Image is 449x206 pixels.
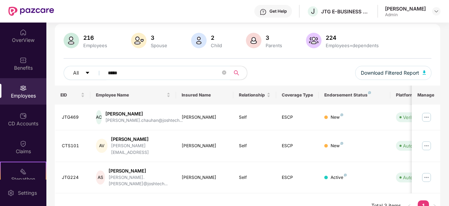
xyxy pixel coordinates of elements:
[239,114,271,121] div: Self
[344,174,347,176] img: svg+xml;base64,PHN2ZyB4bWxucz0iaHR0cDovL3d3dy53My5vcmcvMjAwMC9zdmciIHdpZHRoPSI4IiBoZWlnaHQ9IjgiIH...
[421,112,432,123] img: manageButton
[230,70,243,76] span: search
[8,7,54,16] img: New Pazcare Logo
[20,29,27,36] img: svg+xml;base64,PHN2ZyBpZD0iSG9tZSIgeG1sbnM9Imh0dHA6Ly93d3cudzMub3JnLzIwMDAvc3ZnIiB3aWR0aD0iMjAiIG...
[233,86,276,105] th: Relationship
[96,170,105,185] div: AS
[62,174,85,181] div: JTG224
[20,168,27,175] img: svg+xml;base64,PHN2ZyB4bWxucz0iaHR0cDovL3d3dy53My5vcmcvMjAwMC9zdmciIHdpZHRoPSIyMSIgaGVpZ2h0PSIyMC...
[321,8,370,15] div: JTG E-BUSINESS SOFTWARE PRIVATE LIMITED
[131,33,147,48] img: svg+xml;base64,PHN2ZyB4bWxucz0iaHR0cDovL3d3dy53My5vcmcvMjAwMC9zdmciIHhtbG5zOnhsaW5rPSJodHRwOi8vd3...
[111,143,170,156] div: [PERSON_NAME][EMAIL_ADDRESS]
[421,140,432,151] img: manageButton
[311,7,315,15] span: J
[85,70,90,76] span: caret-down
[105,117,183,124] div: [PERSON_NAME].chauhan@joshtech...
[62,143,85,149] div: CTS101
[264,34,284,41] div: 3
[269,8,287,14] div: Get Help
[282,114,313,121] div: ESCP
[331,143,343,149] div: New
[64,33,79,48] img: svg+xml;base64,PHN2ZyB4bWxucz0iaHR0cDovL3d3dy53My5vcmcvMjAwMC9zdmciIHhtbG5zOnhsaW5rPSJodHRwOi8vd3...
[264,43,284,48] div: Parents
[222,70,226,75] span: close-circle
[149,43,169,48] div: Spouse
[385,12,426,18] div: Admin
[403,142,431,149] div: Auto Verified
[73,69,79,77] span: All
[209,43,223,48] div: Child
[64,66,106,80] button: Allcaret-down
[331,174,347,181] div: Active
[230,66,247,80] button: search
[209,34,223,41] div: 2
[324,43,380,48] div: Employees+dependents
[182,114,228,121] div: [PERSON_NAME]
[222,70,226,76] span: close-circle
[111,136,170,143] div: [PERSON_NAME]
[282,143,313,149] div: ESCP
[434,8,439,14] img: svg+xml;base64,PHN2ZyBpZD0iRHJvcGRvd24tMzJ4MzIiIHhtbG5zPSJodHRwOi8vd3d3LnczLm9yZy8yMDAwL3N2ZyIgd2...
[60,92,80,98] span: EID
[423,70,426,75] img: svg+xml;base64,PHN2ZyB4bWxucz0iaHR0cDovL3d3dy53My5vcmcvMjAwMC9zdmciIHhtbG5zOnhsaW5rPSJodHRwOi8vd3...
[105,111,183,117] div: [PERSON_NAME]
[191,33,207,48] img: svg+xml;base64,PHN2ZyB4bWxucz0iaHR0cDovL3d3dy53My5vcmcvMjAwMC9zdmciIHhtbG5zOnhsaW5rPSJodHRwOi8vd3...
[324,34,380,41] div: 224
[239,92,265,98] span: Relationship
[396,92,435,98] div: Platform Status
[182,174,228,181] div: [PERSON_NAME]
[20,112,27,119] img: svg+xml;base64,PHN2ZyBpZD0iQ0RfQWNjb3VudHMiIGRhdGEtbmFtZT0iQ0QgQWNjb3VudHMiIHhtbG5zPSJodHRwOi8vd3...
[176,86,233,105] th: Insured Name
[421,172,432,183] img: manageButton
[20,57,27,64] img: svg+xml;base64,PHN2ZyBpZD0iQmVuZWZpdHMiIHhtbG5zPSJodHRwOi8vd3d3LnczLm9yZy8yMDAwL3N2ZyIgd2lkdGg9Ij...
[239,174,271,181] div: Self
[276,86,319,105] th: Coverage Type
[182,143,228,149] div: [PERSON_NAME]
[109,174,170,188] div: [PERSON_NAME].[PERSON_NAME]@joshtech...
[96,139,108,153] div: AV
[96,110,102,124] div: AC
[361,69,419,77] span: Download Filtered Report
[282,174,313,181] div: ESCP
[239,143,271,149] div: Self
[82,34,109,41] div: 216
[246,33,261,48] img: svg+xml;base64,PHN2ZyB4bWxucz0iaHR0cDovL3d3dy53My5vcmcvMjAwMC9zdmciIHhtbG5zOnhsaW5rPSJodHRwOi8vd3...
[260,8,267,15] img: svg+xml;base64,PHN2ZyBpZD0iSGVscC0zMngzMiIgeG1sbnM9Imh0dHA6Ly93d3cudzMub3JnLzIwMDAvc3ZnIiB3aWR0aD...
[412,86,440,105] th: Manage
[331,114,343,121] div: New
[368,91,371,94] img: svg+xml;base64,PHN2ZyB4bWxucz0iaHR0cDovL3d3dy53My5vcmcvMjAwMC9zdmciIHdpZHRoPSI4IiBoZWlnaHQ9IjgiIH...
[20,140,27,147] img: svg+xml;base64,PHN2ZyBpZD0iQ2xhaW0iIHhtbG5zPSJodHRwOi8vd3d3LnczLm9yZy8yMDAwL3N2ZyIgd2lkdGg9IjIwIi...
[355,66,432,80] button: Download Filtered Report
[55,86,91,105] th: EID
[324,92,384,98] div: Endorsement Status
[7,189,14,196] img: svg+xml;base64,PHN2ZyBpZD0iU2V0dGluZy0yMHgyMCIgeG1sbnM9Imh0dHA6Ly93d3cudzMub3JnLzIwMDAvc3ZnIiB3aW...
[403,174,431,181] div: Auto Verified
[90,86,176,105] th: Employee Name
[340,142,343,145] img: svg+xml;base64,PHN2ZyB4bWxucz0iaHR0cDovL3d3dy53My5vcmcvMjAwMC9zdmciIHdpZHRoPSI4IiBoZWlnaHQ9IjgiIH...
[385,5,426,12] div: [PERSON_NAME]
[62,114,85,121] div: JTG469
[96,92,165,98] span: Employee Name
[109,168,170,174] div: [PERSON_NAME]
[20,85,27,92] img: svg+xml;base64,PHN2ZyBpZD0iRW1wbG95ZWVzIiB4bWxucz0iaHR0cDovL3d3dy53My5vcmcvMjAwMC9zdmciIHdpZHRoPS...
[149,34,169,41] div: 3
[340,113,343,116] img: svg+xml;base64,PHN2ZyB4bWxucz0iaHR0cDovL3d3dy53My5vcmcvMjAwMC9zdmciIHdpZHRoPSI4IiBoZWlnaHQ9IjgiIH...
[1,176,46,183] div: Stepathon
[403,114,420,121] div: Verified
[82,43,109,48] div: Employees
[16,189,39,196] div: Settings
[306,33,321,48] img: svg+xml;base64,PHN2ZyB4bWxucz0iaHR0cDovL3d3dy53My5vcmcvMjAwMC9zdmciIHhtbG5zOnhsaW5rPSJodHRwOi8vd3...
